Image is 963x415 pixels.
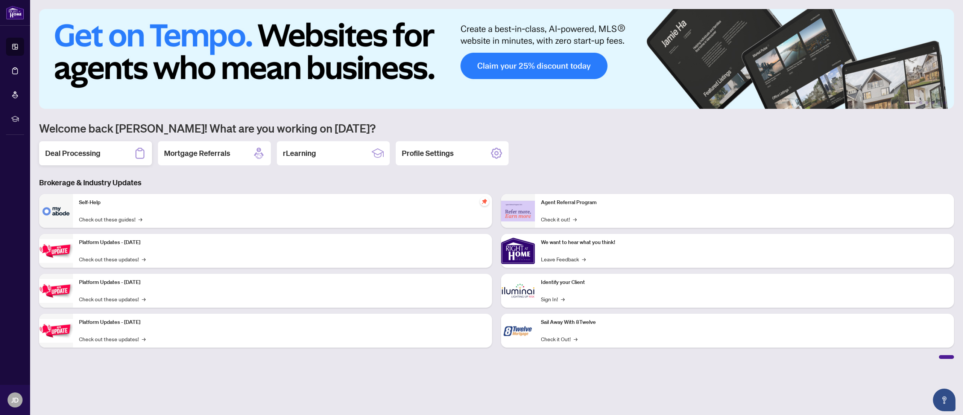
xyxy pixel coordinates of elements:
[501,201,535,221] img: Agent Referral Program
[6,6,24,20] img: logo
[79,318,486,327] p: Platform Updates - [DATE]
[541,215,577,223] a: Check it out!→
[164,148,230,159] h2: Mortgage Referrals
[79,278,486,287] p: Platform Updates - [DATE]
[501,314,535,348] img: Sail Away With 8Twelve
[11,395,19,405] span: JD
[39,9,954,109] img: Slide 0
[283,148,316,159] h2: rLearning
[480,197,489,206] span: pushpin
[925,101,928,104] button: 3
[39,177,954,188] h3: Brokerage & Industry Updates
[79,295,146,303] a: Check out these updates!→
[45,148,100,159] h2: Deal Processing
[142,255,146,263] span: →
[541,198,948,207] p: Agent Referral Program
[541,335,577,343] a: Check it Out!→
[39,319,73,343] img: Platform Updates - June 23, 2025
[39,279,73,303] img: Platform Updates - July 8, 2025
[541,238,948,247] p: We want to hear what you think!
[501,234,535,268] img: We want to hear what you think!
[933,389,955,411] button: Open asap
[79,255,146,263] a: Check out these updates!→
[541,295,565,303] a: Sign In!→
[142,295,146,303] span: →
[39,121,954,135] h1: Welcome back [PERSON_NAME]! What are you working on [DATE]?
[937,101,940,104] button: 5
[501,274,535,308] img: Identify your Client
[138,215,142,223] span: →
[142,335,146,343] span: →
[79,215,142,223] a: Check out these guides!→
[541,318,948,327] p: Sail Away With 8Twelve
[573,215,577,223] span: →
[79,335,146,343] a: Check out these updates!→
[904,101,916,104] button: 1
[931,101,934,104] button: 4
[943,101,946,104] button: 6
[79,238,486,247] p: Platform Updates - [DATE]
[561,295,565,303] span: →
[541,278,948,287] p: Identify your Client
[79,198,486,207] p: Self-Help
[39,239,73,263] img: Platform Updates - July 21, 2025
[541,255,586,263] a: Leave Feedback→
[39,194,73,228] img: Self-Help
[582,255,586,263] span: →
[574,335,577,343] span: →
[919,101,922,104] button: 2
[402,148,454,159] h2: Profile Settings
